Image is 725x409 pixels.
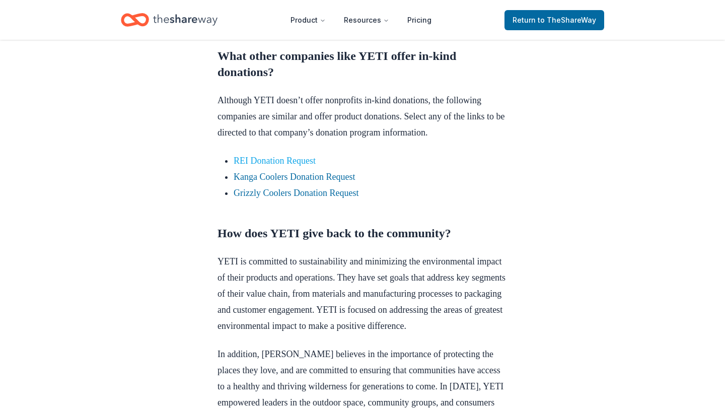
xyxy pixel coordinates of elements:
[217,48,507,80] h2: What other companies like YETI offer in-kind donations?
[399,10,440,30] a: Pricing
[538,16,596,24] span: to TheShareWay
[217,225,507,241] h2: How does YETI give back to the community?
[282,8,440,32] nav: Main
[234,172,355,182] a: Kanga Coolers Donation Request
[121,8,217,32] a: Home
[504,10,604,30] a: Returnto TheShareWay
[336,10,397,30] button: Resources
[234,156,316,166] a: REI Donation Request
[217,92,507,141] p: Although YETI doesn’t offer nonprofits in-kind donations, the following companies are similar and...
[217,253,507,334] p: YETI is committed to sustainability and minimizing the environmental impact of their products and...
[513,14,596,26] span: Return
[234,188,358,198] a: Grizzly Coolers Donation Request
[282,10,334,30] button: Product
